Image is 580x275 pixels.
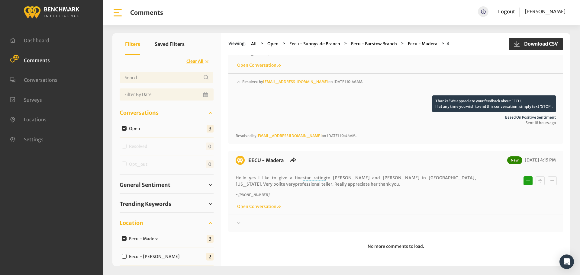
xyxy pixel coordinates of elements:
[523,157,556,163] span: [DATE] 4:15 PM
[127,143,152,150] label: Resolved
[406,40,439,47] button: Eecu - Madera
[122,126,127,131] input: Open
[127,126,145,132] label: Open
[10,96,42,102] a: Surveys
[125,33,140,55] button: Filters
[263,79,328,84] a: [EMAIL_ADDRESS][DOMAIN_NAME]
[120,88,214,101] input: Date range input field
[236,156,245,165] img: benchmark
[120,72,214,84] input: Username
[130,9,163,16] h1: Comments
[525,8,565,14] span: [PERSON_NAME]
[120,109,159,117] span: Conversations
[207,235,214,243] span: 3
[522,175,558,187] div: Basic example
[10,136,43,142] a: Settings
[228,40,246,47] span: Viewing:
[256,133,322,138] a: [EMAIL_ADDRESS][DOMAIN_NAME]
[23,5,79,19] img: benchmark
[122,254,127,259] input: Eecu - [PERSON_NAME]
[120,219,214,228] a: Location
[10,57,50,63] a: Comments 22
[207,125,214,133] span: 3
[242,79,363,84] span: Resolved by on [DATE] 10:46AM.
[349,40,399,47] button: Eecu - Barstow Branch
[24,136,43,142] span: Settings
[120,219,143,227] span: Location
[236,115,556,120] span: Based on positive sentiment
[236,51,269,56] i: ~ [PHONE_NUMBER]
[525,6,565,17] a: [PERSON_NAME]
[236,120,556,126] span: Sent 18 hours ago
[206,160,214,168] span: 0
[155,33,185,55] button: Saved Filters
[236,133,357,138] span: Resolved by on [DATE] 10:46AM.
[288,40,342,47] button: Eecu - Sunnyside Branch
[24,57,50,63] span: Comments
[186,59,203,64] span: Clear All
[446,41,449,46] strong: 3
[13,55,19,60] span: 22
[206,142,214,150] span: 0
[120,181,214,190] a: General Sentiment
[228,239,563,254] p: No more comments to load.
[236,78,556,95] div: Resolved by[EMAIL_ADDRESS][DOMAIN_NAME]on [DATE] 10:46AM.
[24,37,49,43] span: Dashboard
[127,254,185,260] label: Eecu - [PERSON_NAME]
[236,193,269,197] i: ~ [PHONE_NUMBER]
[559,254,574,269] div: Open Intercom Messenger
[24,77,57,83] span: Conversations
[127,161,152,168] label: Opt_out
[266,40,280,47] button: Open
[236,204,281,209] a: Open Conversation
[10,76,57,82] a: Conversations
[24,117,47,123] span: Locations
[24,97,42,103] span: Surveys
[120,200,214,209] a: Trending Keywords
[248,157,284,163] a: EECU - Madera
[182,56,214,67] button: Clear All
[303,175,326,181] span: star rating
[10,116,47,122] a: Locations
[520,40,558,47] span: Download CSV
[507,156,522,164] span: New
[498,6,515,17] a: Logout
[249,40,258,47] button: All
[202,88,210,101] button: Open Calendar
[432,95,556,112] p: Thanks! We appreciate your feedback about EECU. If at any time you wish to end this conversation,...
[120,108,214,117] a: Conversations
[122,236,127,241] input: Eecu - Madera
[112,8,123,18] img: bar
[120,181,170,189] span: General Sentiment
[206,253,214,261] span: 2
[236,62,281,68] a: Open Conversation
[120,200,171,208] span: Trending Keywords
[245,156,287,165] h6: EECU - Madera
[236,175,476,187] p: Hello yes I like to give a five to [PERSON_NAME] and [PERSON_NAME] in [GEOGRAPHIC_DATA], [US_STAT...
[498,8,515,14] a: Logout
[127,236,163,242] label: Eecu - Madera
[295,181,332,187] span: professional teller
[509,38,563,50] button: Download CSV
[10,37,49,43] a: Dashboard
